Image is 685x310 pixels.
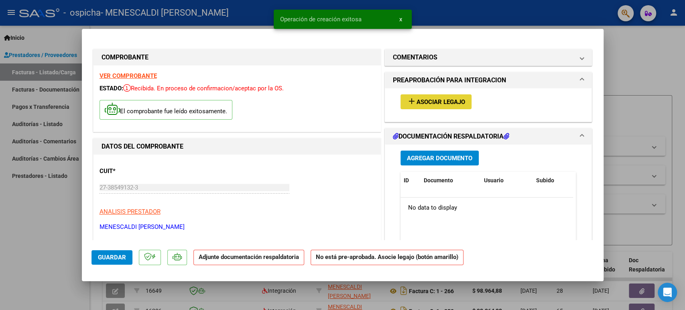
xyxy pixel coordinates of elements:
span: Guardar [98,254,126,261]
span: Asociar Legajo [417,98,465,106]
div: PREAPROBACIÓN PARA INTEGRACION [385,88,592,122]
strong: No está pre-aprobada. Asocie legajo (botón amarillo) [311,250,463,265]
span: Recibida. En proceso de confirmacion/aceptac por la OS. [123,85,284,92]
a: VER COMPROBANTE [100,72,157,80]
button: x [393,12,409,27]
p: MENESCALDI [PERSON_NAME] [100,222,375,232]
datatable-header-cell: Documento [421,172,481,189]
span: x [399,16,402,23]
span: Agregar Documento [407,155,472,162]
div: Open Intercom Messenger [658,283,677,302]
button: Guardar [91,250,132,265]
span: Operación de creación exitosa [280,15,362,23]
span: Subido [536,177,554,184]
span: Documento [424,177,453,184]
datatable-header-cell: ID [400,172,421,189]
div: No data to display [400,198,573,218]
strong: DATOS DEL COMPROBANTE [102,143,183,150]
p: El comprobante fue leído exitosamente. [100,100,232,120]
h1: COMENTARIOS [393,53,437,62]
mat-icon: add [407,96,417,106]
h1: PREAPROBACIÓN PARA INTEGRACION [393,75,506,85]
span: Usuario [484,177,504,184]
button: Asociar Legajo [400,94,472,109]
mat-expansion-panel-header: COMENTARIOS [385,49,592,65]
strong: COMPROBANTE [102,53,148,61]
h1: DOCUMENTACIÓN RESPALDATORIA [393,132,509,141]
datatable-header-cell: Usuario [481,172,533,189]
p: CUIT [100,167,182,176]
strong: Adjunte documentación respaldatoria [199,253,299,261]
span: ESTADO: [100,85,123,92]
span: ID [404,177,409,184]
datatable-header-cell: Subido [533,172,573,189]
mat-expansion-panel-header: PREAPROBACIÓN PARA INTEGRACION [385,72,592,88]
mat-expansion-panel-header: DOCUMENTACIÓN RESPALDATORIA [385,128,592,145]
span: ANALISIS PRESTADOR [100,208,161,215]
button: Agregar Documento [400,151,479,165]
